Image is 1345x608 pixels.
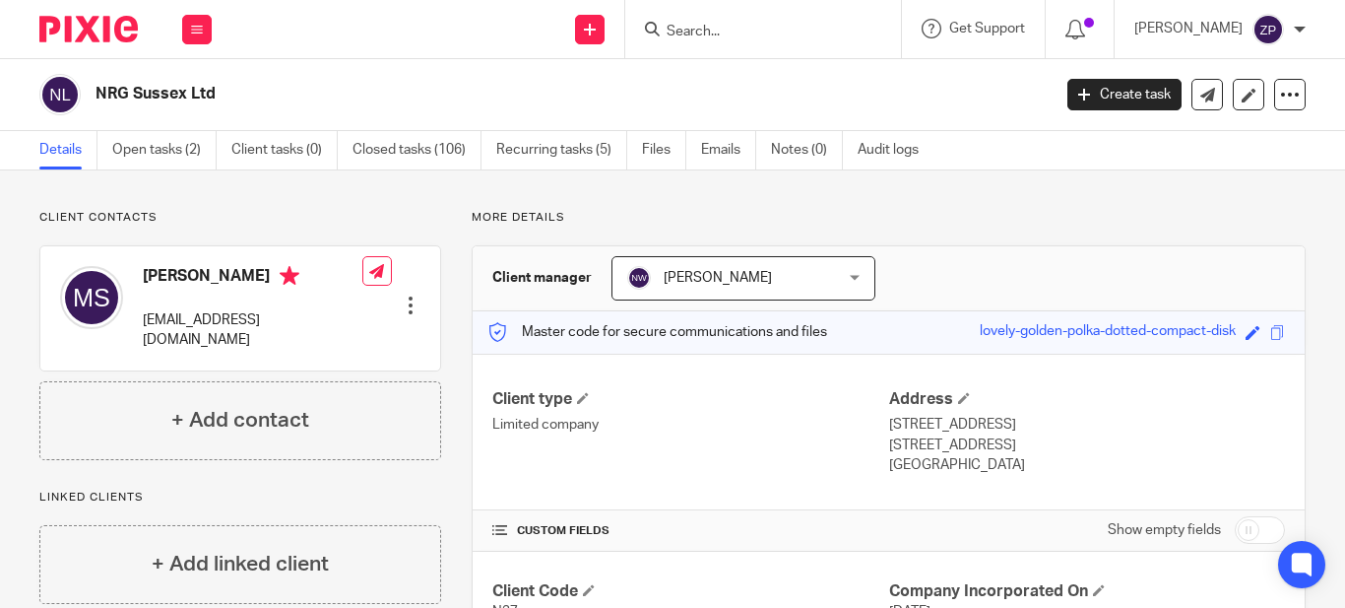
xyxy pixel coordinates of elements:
[152,549,329,579] h4: + Add linked client
[39,74,81,115] img: svg%3E
[664,271,772,285] span: [PERSON_NAME]
[472,210,1306,226] p: More details
[112,131,217,169] a: Open tasks (2)
[60,266,123,329] img: svg%3E
[889,389,1285,410] h4: Address
[39,210,441,226] p: Client contacts
[889,455,1285,475] p: [GEOGRAPHIC_DATA]
[231,131,338,169] a: Client tasks (0)
[171,405,309,436] h4: + Add contact
[1134,19,1243,38] p: [PERSON_NAME]
[96,84,850,104] h2: NRG Sussex Ltd
[980,321,1236,344] div: lovely-golden-polka-dotted-compact-disk
[492,415,888,435] p: Limited company
[143,266,362,291] h4: [PERSON_NAME]
[889,436,1285,455] p: [STREET_ADDRESS]
[280,266,299,286] i: Primary
[665,24,842,41] input: Search
[352,131,481,169] a: Closed tasks (106)
[492,523,888,539] h4: CUSTOM FIELDS
[39,131,97,169] a: Details
[496,131,627,169] a: Recurring tasks (5)
[39,490,441,506] p: Linked clients
[642,131,686,169] a: Files
[143,310,362,351] p: [EMAIL_ADDRESS][DOMAIN_NAME]
[492,389,888,410] h4: Client type
[771,131,843,169] a: Notes (0)
[889,581,1285,602] h4: Company Incorporated On
[949,22,1025,35] span: Get Support
[627,266,651,290] img: svg%3E
[492,268,592,288] h3: Client manager
[487,322,827,342] p: Master code for secure communications and files
[492,581,888,602] h4: Client Code
[889,415,1285,435] p: [STREET_ADDRESS]
[701,131,756,169] a: Emails
[1108,520,1221,540] label: Show empty fields
[1067,79,1182,110] a: Create task
[858,131,933,169] a: Audit logs
[1252,14,1284,45] img: svg%3E
[39,16,138,42] img: Pixie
